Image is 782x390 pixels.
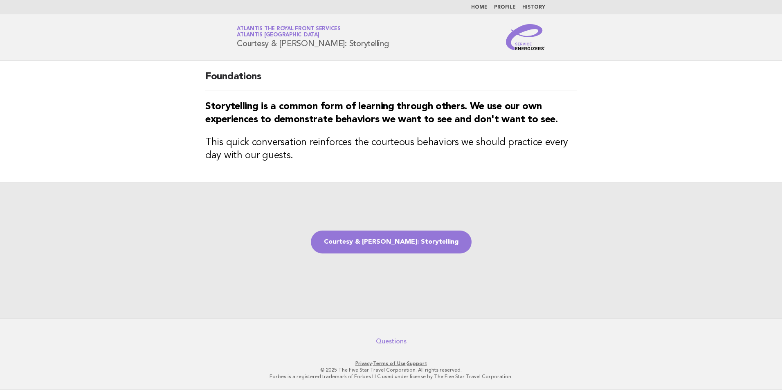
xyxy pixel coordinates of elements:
a: Privacy [355,361,372,366]
p: Forbes is a registered trademark of Forbes LLC used under license by The Five Star Travel Corpora... [141,373,641,380]
img: Service Energizers [506,24,545,50]
h2: Foundations [205,70,577,90]
a: Questions [376,337,407,345]
a: Atlantis The Royal Front ServicesAtlantis [GEOGRAPHIC_DATA] [237,26,341,38]
strong: Storytelling is a common form of learning through others. We use our own experiences to demonstra... [205,102,558,125]
h3: This quick conversation reinforces the courteous behaviors we should practice every day with our ... [205,136,577,162]
p: · · [141,360,641,367]
a: Courtesy & [PERSON_NAME]: Storytelling [311,231,472,253]
a: Support [407,361,427,366]
h1: Courtesy & [PERSON_NAME]: Storytelling [237,27,389,48]
a: Home [471,5,488,10]
p: © 2025 The Five Star Travel Corporation. All rights reserved. [141,367,641,373]
a: Profile [494,5,516,10]
a: History [522,5,545,10]
span: Atlantis [GEOGRAPHIC_DATA] [237,33,319,38]
a: Terms of Use [373,361,406,366]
